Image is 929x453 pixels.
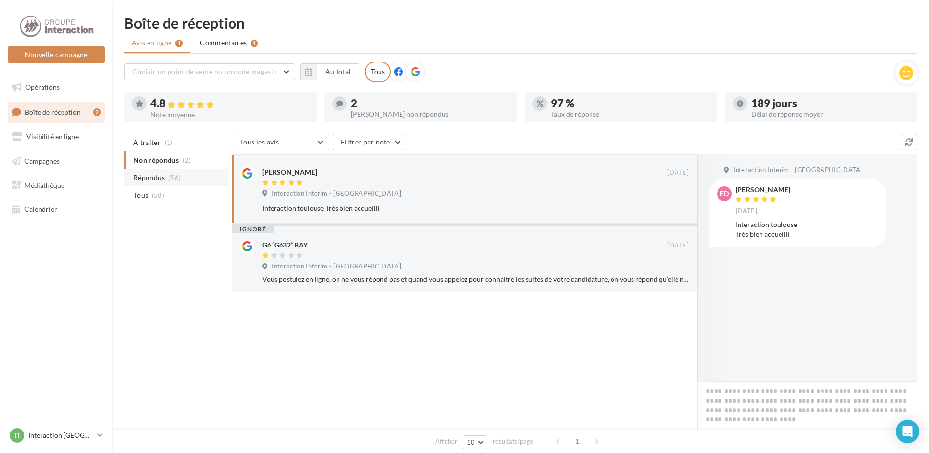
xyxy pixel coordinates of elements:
div: Interaction toulouse Très bien accueilli [736,220,878,239]
span: A traiter [133,138,161,147]
a: Boîte de réception2 [6,102,106,123]
a: Médiathèque [6,175,106,196]
div: 1 [251,40,258,47]
span: IT [14,431,20,440]
div: 2 [351,98,509,109]
button: Tous les avis [232,134,329,150]
div: ignoré [232,226,274,233]
div: Taux de réponse [551,111,709,118]
span: Opérations [25,83,60,91]
a: Visibilité en ligne [6,126,106,147]
div: Open Intercom Messenger [896,420,919,443]
button: Filtrer par note [333,134,406,150]
span: résultats/page [493,437,533,446]
button: Au total [300,63,359,80]
a: Campagnes [6,151,106,171]
p: Interaction [GEOGRAPHIC_DATA] [28,431,93,440]
span: Interaction Interim - [GEOGRAPHIC_DATA] [733,166,863,175]
span: Choisir un point de vente ou un code magasin [132,67,277,76]
span: ED [720,189,729,199]
span: 10 [467,438,475,446]
div: [PERSON_NAME] [736,186,790,193]
span: Calendrier [24,205,57,213]
button: 10 [463,435,487,449]
span: [DATE] [736,207,757,216]
span: Répondus [133,173,165,183]
div: Tous [365,62,391,82]
span: Médiathèque [24,181,64,189]
a: Opérations [6,77,106,98]
span: Interaction Interim - [GEOGRAPHIC_DATA] [272,262,401,271]
div: Boîte de réception [124,16,917,30]
span: (56) [169,174,181,182]
span: [DATE] [667,168,689,177]
span: Afficher [435,437,457,446]
span: Tous [133,190,148,200]
span: (58) [152,191,164,199]
span: Tous les avis [240,138,279,146]
span: Commentaires [200,38,247,48]
button: Au total [317,63,359,80]
a: IT Interaction [GEOGRAPHIC_DATA] [8,426,105,445]
div: Vous postulez en ligne, on ne vous répond pas et quand vous appelez pour connaitre les suites de ... [262,274,689,284]
span: Visibilité en ligne [26,132,79,141]
div: [PERSON_NAME] non répondus [351,111,509,118]
div: 2 [93,108,101,116]
span: [DATE] [667,241,689,250]
div: 97 % [551,98,709,109]
div: Note moyenne [150,111,309,118]
div: Délai de réponse moyen [751,111,909,118]
div: Interaction toulouse Très bien accueilli [262,204,625,213]
button: Nouvelle campagne [8,46,105,63]
span: Interaction Interim - [GEOGRAPHIC_DATA] [272,189,401,198]
a: Calendrier [6,199,106,220]
div: Gé “Gé32” BAY [262,240,308,250]
button: Choisir un point de vente ou un code magasin [124,63,295,80]
span: (1) [165,139,173,146]
span: Boîte de réception [25,107,81,116]
div: [PERSON_NAME] [262,167,317,177]
div: 4.8 [150,98,309,109]
span: Campagnes [24,157,60,165]
div: 189 jours [751,98,909,109]
span: 1 [570,433,585,449]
